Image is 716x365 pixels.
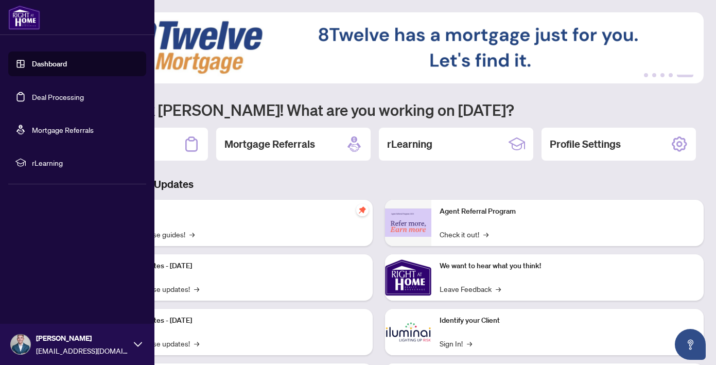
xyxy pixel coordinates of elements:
[677,73,693,77] button: 5
[385,309,431,355] img: Identify your Client
[550,137,621,151] h2: Profile Settings
[54,177,704,192] h3: Brokerage & Industry Updates
[385,254,431,301] img: We want to hear what you think!
[32,125,94,134] a: Mortgage Referrals
[496,283,501,294] span: →
[467,338,472,349] span: →
[11,335,30,354] img: Profile Icon
[675,329,706,360] button: Open asap
[54,12,704,83] img: Slide 4
[440,206,696,217] p: Agent Referral Program
[440,338,472,349] a: Sign In!→
[32,157,139,168] span: rLearning
[669,73,673,77] button: 4
[440,283,501,294] a: Leave Feedback→
[108,315,364,326] p: Platform Updates - [DATE]
[356,204,369,216] span: pushpin
[385,208,431,237] img: Agent Referral Program
[54,100,704,119] h1: Welcome back [PERSON_NAME]! What are you working on [DATE]?
[440,260,696,272] p: We want to hear what you think!
[483,229,488,240] span: →
[224,137,315,151] h2: Mortgage Referrals
[108,206,364,217] p: Self-Help
[440,315,696,326] p: Identify your Client
[36,333,129,344] span: [PERSON_NAME]
[387,137,432,151] h2: rLearning
[8,5,40,30] img: logo
[644,73,648,77] button: 1
[36,345,129,356] span: [EMAIL_ADDRESS][DOMAIN_NAME]
[32,59,67,68] a: Dashboard
[194,283,199,294] span: →
[108,260,364,272] p: Platform Updates - [DATE]
[32,92,84,101] a: Deal Processing
[652,73,656,77] button: 2
[440,229,488,240] a: Check it out!→
[194,338,199,349] span: →
[660,73,665,77] button: 3
[189,229,195,240] span: →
